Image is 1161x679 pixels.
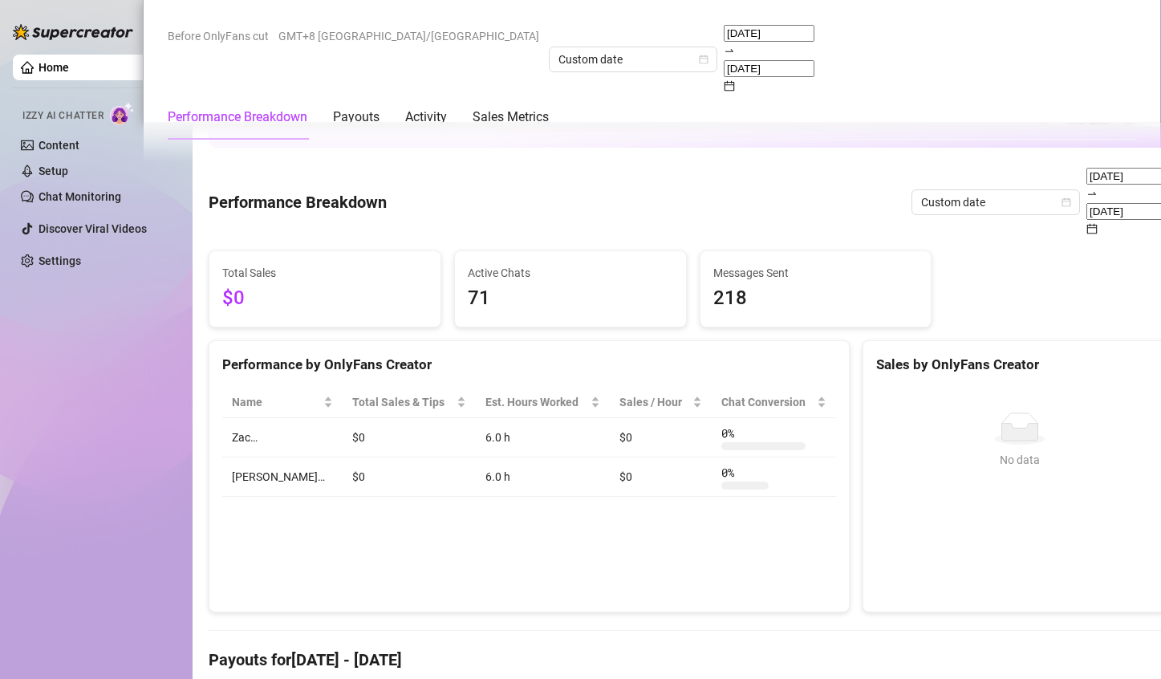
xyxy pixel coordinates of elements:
[724,80,735,91] span: calendar
[278,24,539,48] span: GMT+8 [GEOGRAPHIC_DATA]/[GEOGRAPHIC_DATA]
[610,387,711,418] th: Sales / Hour
[724,45,735,56] span: swap-right
[222,283,428,314] span: $0
[476,457,610,497] td: 6.0 h
[39,254,81,267] a: Settings
[883,451,1157,469] div: No data
[222,354,836,376] div: Performance by OnlyFans Creator
[1086,188,1098,199] span: swap-right
[485,393,587,411] div: Est. Hours Worked
[1062,197,1071,207] span: calendar
[405,108,447,127] div: Activity
[343,457,476,497] td: $0
[921,190,1070,214] span: Custom date
[610,457,711,497] td: $0
[724,60,814,77] input: End date
[721,464,747,482] span: 0 %
[168,108,307,127] div: Performance Breakdown
[724,44,735,57] span: to
[39,139,79,152] a: Content
[232,393,320,411] span: Name
[619,393,688,411] span: Sales / Hour
[713,283,919,314] span: 218
[473,108,549,127] div: Sales Metrics
[343,387,476,418] th: Total Sales & Tips
[22,108,104,124] span: Izzy AI Chatter
[1086,223,1098,234] span: calendar
[699,55,708,64] span: calendar
[610,418,711,457] td: $0
[222,387,343,418] th: Name
[13,24,133,40] img: logo-BBDzfeDw.svg
[724,25,814,42] input: Start date
[209,191,387,213] h4: Performance Breakdown
[333,108,380,127] div: Payouts
[352,393,453,411] span: Total Sales & Tips
[713,264,919,282] span: Messages Sent
[558,47,708,71] span: Custom date
[222,264,428,282] span: Total Sales
[222,418,343,457] td: Zac…
[468,264,673,282] span: Active Chats
[343,418,476,457] td: $0
[39,61,69,74] a: Home
[168,24,269,48] span: Before OnlyFans cut
[39,165,68,177] a: Setup
[468,283,673,314] span: 71
[1086,187,1098,200] span: to
[222,457,343,497] td: [PERSON_NAME]…
[39,222,147,235] a: Discover Viral Videos
[39,190,121,203] a: Chat Monitoring
[721,393,814,411] span: Chat Conversion
[476,418,610,457] td: 6.0 h
[110,102,135,125] img: AI Chatter
[712,387,836,418] th: Chat Conversion
[721,425,747,442] span: 0 %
